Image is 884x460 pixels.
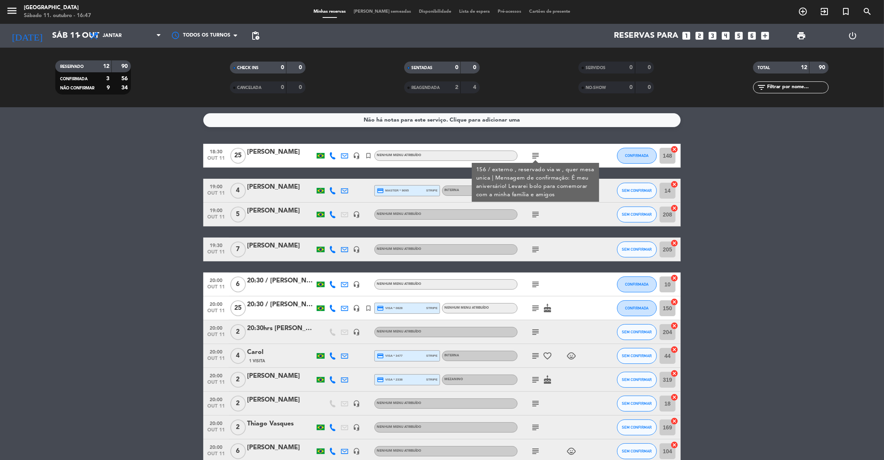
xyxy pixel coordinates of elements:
i: arrow_drop_down [74,31,84,41]
span: visa * 2338 [377,376,403,383]
span: Nenhum menu atribuído [377,330,421,333]
span: out 11 [206,191,226,200]
i: exit_to_app [820,7,829,16]
span: stripe [426,377,438,382]
span: Nenhum menu atribuído [377,425,421,429]
span: [PERSON_NAME] semeadas [350,10,415,14]
input: Filtrar por nome... [767,83,828,92]
div: [PERSON_NAME] [247,371,315,381]
i: cancel [670,417,678,425]
div: [PERSON_NAME] [247,443,315,453]
i: cancel [670,145,678,153]
div: Carol [247,347,315,358]
span: out 11 [206,427,226,437]
span: 19:00 [206,182,226,191]
span: Reservas para [614,31,679,41]
div: [GEOGRAPHIC_DATA] [24,4,91,12]
span: 20:00 [206,371,226,380]
span: 25 [230,148,246,164]
i: favorite_border [543,351,552,361]
span: Disponibilidade [415,10,456,14]
i: subject [531,375,540,385]
span: 20:00 [206,299,226,308]
span: CONFIRMADA [625,282,649,286]
span: SEM CONFIRMAR [622,330,652,334]
span: SERVIDOS [586,66,606,70]
span: NO-SHOW [586,86,606,90]
strong: 0 [299,65,304,70]
span: SENTADAS [411,66,432,70]
i: power_settings_new [848,31,857,41]
i: credit_card [377,376,384,383]
span: 19:00 [206,205,226,215]
i: search [863,7,872,16]
span: 18:30 [206,147,226,156]
span: pending_actions [251,31,260,41]
i: looks_3 [708,31,718,41]
span: visa * 0828 [377,305,403,312]
span: out 11 [206,308,226,317]
i: looks_two [695,31,705,41]
span: Nenhum menu atribuído [377,449,421,452]
span: SEM CONFIRMAR [622,377,652,382]
span: Nenhum menu atribuído [377,213,421,216]
span: 20:00 [206,442,226,451]
span: REAGENDADA [411,86,440,90]
i: cancel [670,393,678,401]
span: out 11 [206,404,226,413]
button: SEM CONFIRMAR [617,372,657,388]
strong: 4 [473,85,478,90]
span: master * 9095 [377,187,409,194]
span: out 11 [206,356,226,365]
span: 2 [230,372,246,388]
span: out 11 [206,380,226,389]
span: Interna [444,354,459,357]
button: SEM CONFIRMAR [617,183,657,199]
i: turned_in_not [365,152,372,159]
span: SEM CONFIRMAR [622,401,652,406]
span: SEM CONFIRMAR [622,425,652,429]
i: filter_list [757,83,767,92]
strong: 0 [648,65,652,70]
strong: 34 [121,85,129,91]
div: 20:30 / [PERSON_NAME] [247,300,315,310]
span: 2 [230,396,246,412]
span: Minhas reservas [310,10,350,14]
span: RESERVADO [60,65,84,69]
span: 2 [230,324,246,340]
i: cancel [670,204,678,212]
span: out 11 [206,249,226,259]
button: SEM CONFIRMAR [617,242,657,257]
i: looks_4 [721,31,731,41]
span: SEM CONFIRMAR [622,354,652,358]
i: add_box [760,31,771,41]
span: CHECK INS [237,66,259,70]
i: subject [531,399,540,408]
div: [PERSON_NAME] [247,395,315,405]
span: 25 [230,300,246,316]
span: Pré-acessos [494,10,526,14]
i: cancel [670,274,678,282]
i: cancel [670,298,678,306]
strong: 0 [648,85,652,90]
i: cancel [670,369,678,377]
i: cancel [670,346,678,354]
span: SEM CONFIRMAR [622,247,652,251]
div: [PERSON_NAME] [247,147,315,157]
i: subject [531,423,540,432]
span: 20:00 [206,418,226,427]
span: out 11 [206,215,226,224]
span: 20:00 [206,347,226,356]
span: stripe [426,188,438,193]
div: [PERSON_NAME] [247,206,315,216]
strong: 12 [103,64,109,69]
i: menu [6,5,18,17]
span: 2 [230,419,246,435]
i: cake [543,303,552,313]
i: headset_mic [353,152,360,159]
div: 20:30 / [PERSON_NAME] [247,276,315,286]
span: Jantar [103,33,122,39]
i: cancel [670,180,678,188]
span: out 11 [206,332,226,341]
span: NÃO CONFIRMAR [60,86,94,90]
